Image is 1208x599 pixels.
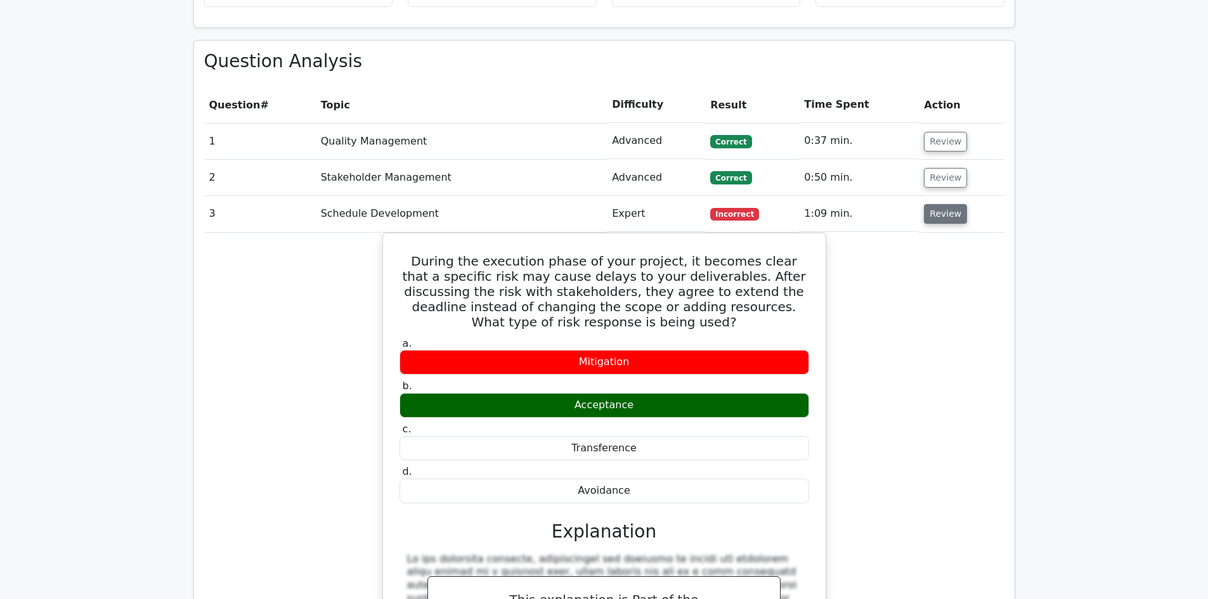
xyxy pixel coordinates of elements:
[399,350,809,375] div: Mitigation
[403,337,412,349] span: a.
[204,196,316,232] td: 3
[403,423,412,435] span: c.
[607,123,705,159] td: Advanced
[407,521,802,543] h3: Explanation
[204,87,316,123] th: #
[403,380,412,392] span: b.
[924,168,967,188] button: Review
[607,196,705,232] td: Expert
[399,479,809,503] div: Avoidance
[924,132,967,151] button: Review
[204,51,1004,72] h3: Question Analysis
[710,135,751,148] span: Correct
[316,160,607,196] td: Stakeholder Management
[399,436,809,461] div: Transference
[316,87,607,123] th: Topic
[799,87,919,123] th: Time Spent
[799,123,919,159] td: 0:37 min.
[316,123,607,159] td: Quality Management
[710,171,751,184] span: Correct
[799,160,919,196] td: 0:50 min.
[316,196,607,232] td: Schedule Development
[204,160,316,196] td: 2
[607,87,705,123] th: Difficulty
[204,123,316,159] td: 1
[799,196,919,232] td: 1:09 min.
[403,465,412,477] span: d.
[919,87,1004,123] th: Action
[705,87,799,123] th: Result
[398,254,810,330] h5: During the execution phase of your project, it becomes clear that a specific risk may cause delay...
[710,208,759,221] span: Incorrect
[209,99,261,111] span: Question
[924,204,967,224] button: Review
[607,160,705,196] td: Advanced
[399,393,809,418] div: Acceptance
